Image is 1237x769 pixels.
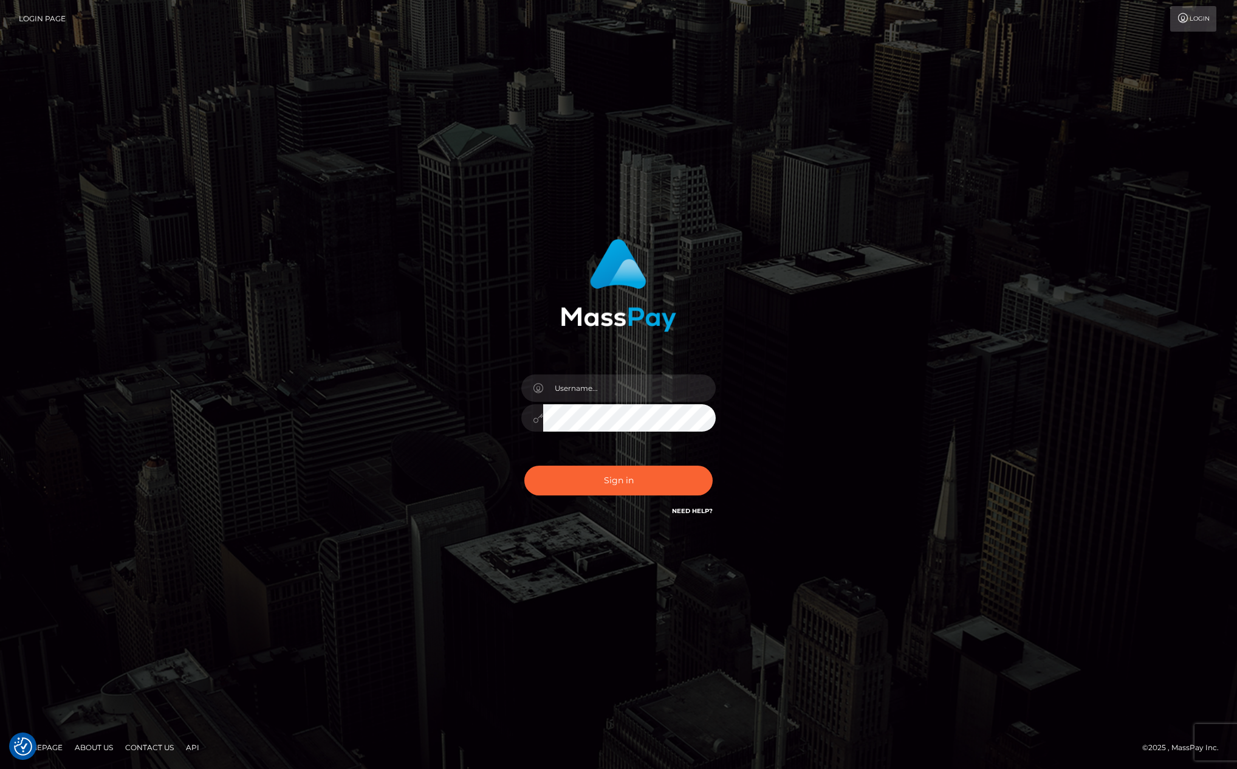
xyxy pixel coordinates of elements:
a: Homepage [13,738,67,757]
button: Sign in [524,466,713,495]
img: MassPay Login [561,239,676,332]
div: © 2025 , MassPay Inc. [1142,741,1228,754]
a: About Us [70,738,118,757]
a: Login [1170,6,1216,32]
a: Need Help? [672,507,713,515]
button: Consent Preferences [14,737,32,756]
a: Login Page [19,6,66,32]
a: API [181,738,204,757]
a: Contact Us [120,738,179,757]
input: Username... [543,374,716,402]
img: Revisit consent button [14,737,32,756]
